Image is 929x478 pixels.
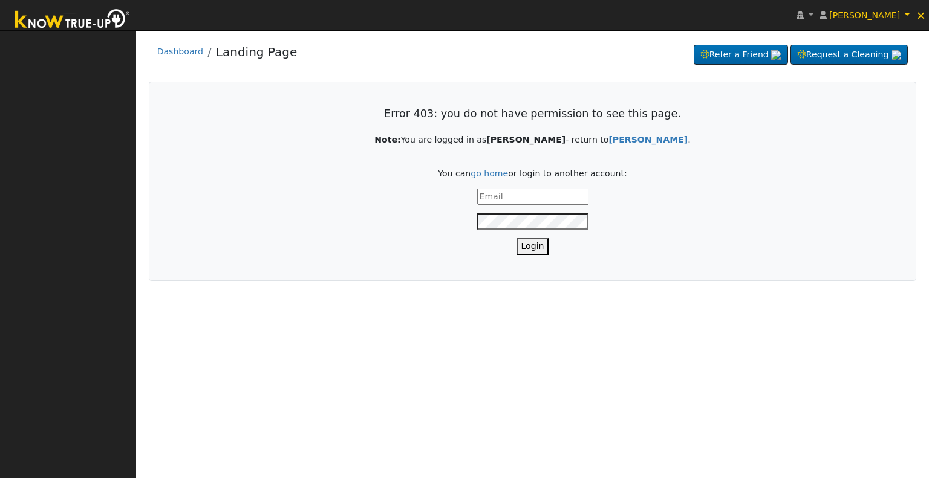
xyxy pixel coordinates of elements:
[790,45,908,65] a: Request a Cleaning
[157,47,203,56] a: Dashboard
[829,10,900,20] span: [PERSON_NAME]
[694,45,788,65] a: Refer a Friend
[175,108,890,120] h3: Error 403: you do not have permission to see this page.
[608,135,688,144] strong: [PERSON_NAME]
[771,50,781,60] img: retrieve
[471,169,508,178] a: go home
[486,135,566,144] strong: [PERSON_NAME]
[203,43,297,67] li: Landing Page
[608,135,688,144] a: Back to User
[517,238,549,254] button: Login
[916,8,926,22] span: ×
[175,167,890,180] p: You can or login to another account:
[9,7,136,34] img: Know True-Up
[477,189,588,205] input: Email
[374,135,400,144] strong: Note:
[175,134,890,146] p: You are logged in as - return to .
[892,50,901,60] img: retrieve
